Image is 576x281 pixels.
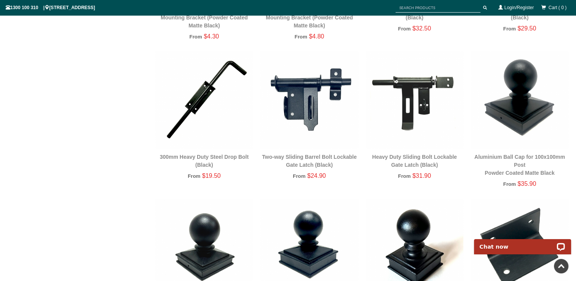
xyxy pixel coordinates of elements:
span: $24.90 [307,172,326,179]
span: From [188,173,200,179]
a: 300mm Heavy Duty Steel Drop Bolt (Black) [160,154,249,168]
a: Aluminium Ball Cap for 100x100mm PostPowder Coated Matte Black [474,154,565,176]
span: $4.30 [204,33,219,40]
span: From [190,34,202,40]
span: From [295,34,307,40]
a: Heavy Duty Sliding Bolt Lockable Gate Latch (Black) [372,154,457,168]
iframe: LiveChat chat widget [469,230,576,254]
span: Cart ( 0 ) [549,5,566,10]
img: Heavy Duty Sliding Bolt Lockable Gate Latch (Black) - Gate Warehouse [366,51,463,148]
a: Login/Register [504,5,534,10]
span: From [398,26,410,32]
span: $31.90 [412,172,431,179]
img: 300mm Heavy Duty Steel Drop Bolt (Black) - Gate Warehouse [155,51,253,148]
a: Two-way Sliding Barrel Bolt Lockable Gate Latch (Black) [262,154,357,168]
img: Aluminium Ball Cap for 100x100mm Post - Powder Coated Matte Black - Gate Warehouse [471,51,568,148]
a: 40x40mm Aluminium Fencing Rail Mounting Bracket (Powder Coated Matte Black) [266,6,353,29]
span: From [503,181,516,187]
span: $29.50 [517,25,536,32]
a: 600mm Heavy Duty Steel Drop Bolt (Black) [370,6,459,21]
input: SEARCH PRODUCTS [396,3,480,13]
span: 1300 100 310 | [STREET_ADDRESS] [6,5,95,10]
span: From [503,26,516,32]
span: $32.50 [412,25,431,32]
span: $4.80 [309,33,324,40]
span: From [293,173,305,179]
a: 38x25mm Aluminium Fencing Mounting Bracket (Powder Coated Matte Black) [161,6,248,29]
span: $19.50 [202,172,221,179]
span: $35.90 [517,180,536,187]
img: Two-way Sliding Barrel Bolt Lockable Gate Latch (Black) - Gate Warehouse [260,51,358,148]
a: 435mm Heavy Duty Steel Drop Bolt (Black) [475,6,564,21]
span: From [398,173,410,179]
